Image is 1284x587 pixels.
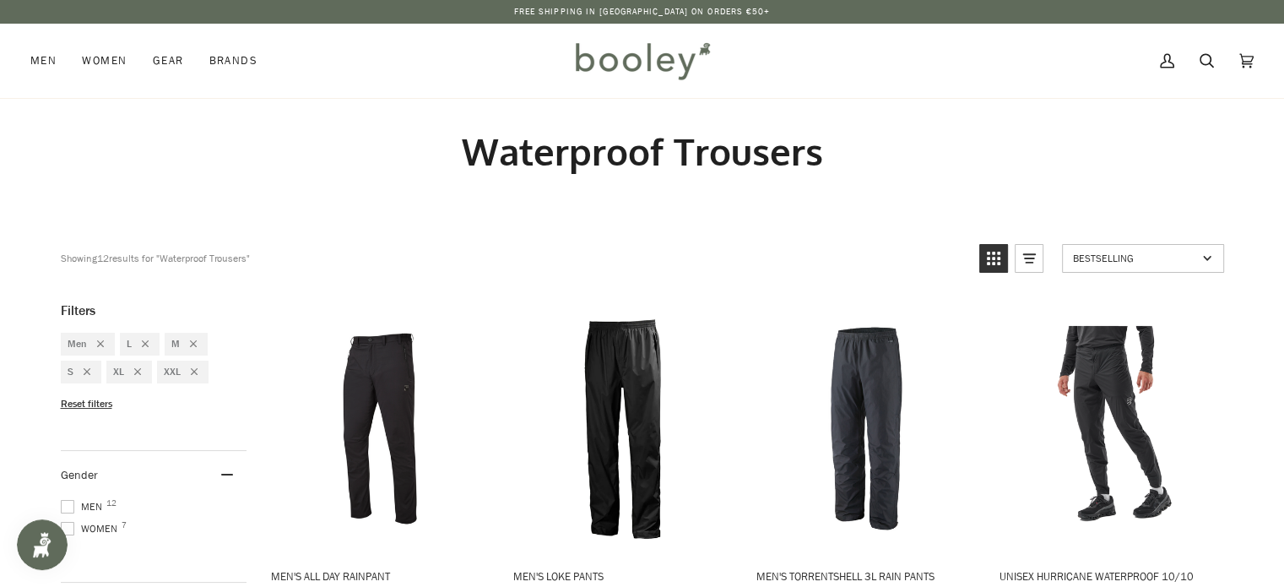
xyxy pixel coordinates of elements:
div: Showing results for "Waterproof Trousers" [61,244,250,273]
img: Sprayway Men's All Day Rainpant Black - Booley Galway [268,317,492,541]
span: Men's All Day Rainpant [271,568,490,584]
span: S [68,365,73,379]
span: Filters [61,302,95,319]
a: View grid mode [979,244,1008,273]
span: Men [68,337,87,351]
span: 7 [122,521,127,530]
div: Remove filter: S [73,365,90,379]
a: View list mode [1015,244,1043,273]
a: Sort options [1062,244,1224,273]
h1: Waterproof Trousers [61,128,1224,175]
a: Men [30,24,69,98]
span: Brands [209,52,257,69]
a: Brands [196,24,270,98]
div: Remove filter: L [132,337,149,351]
span: Men [30,52,57,69]
span: Gender [61,467,98,483]
span: Women [82,52,127,69]
span: XL [113,365,124,379]
span: Men [61,499,107,514]
img: Booley [568,36,716,85]
img: Helly Hansen Men's Loke Pants Black - Booley Galway [511,317,734,541]
div: Remove filter: M [180,337,197,351]
span: Bestselling [1073,251,1197,265]
span: Men's Loke Pants [513,568,732,584]
iframe: Button to open loyalty program pop-up [17,519,68,570]
span: L [127,337,132,351]
li: Reset filters [61,397,247,411]
p: Free Shipping in [GEOGRAPHIC_DATA] on Orders €50+ [514,5,771,19]
span: 12 [106,499,116,508]
img: COMPRESSPORT Unisex Hurricane Waterproof 10/10 Pants 2.0 Black - Booley Galway [996,317,1220,541]
div: Remove filter: XXL [181,365,198,379]
span: Reset filters [61,397,112,411]
a: Gear [140,24,197,98]
b: 12 [97,251,109,265]
div: Remove filter: Men [87,337,104,351]
span: Gear [153,52,184,69]
span: Women [61,521,122,536]
img: Patagonia Men's Torrentshell 3L Rain Pants Black - Booley Galway [754,317,978,541]
span: Men's Torrentshell 3L Rain Pants [756,568,975,584]
div: Remove filter: XL [124,365,141,379]
span: XXL [164,365,181,379]
span: M [171,337,180,351]
a: Women [69,24,139,98]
